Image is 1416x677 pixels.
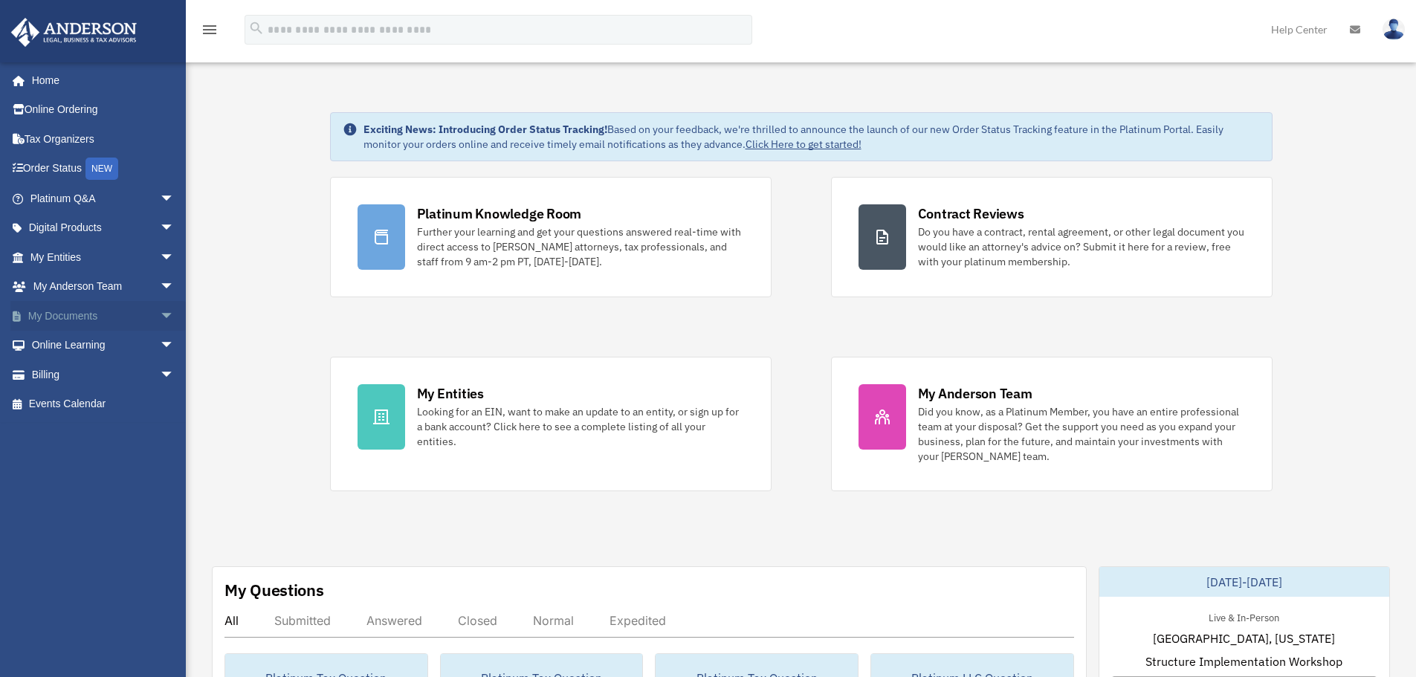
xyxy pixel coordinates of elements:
div: Based on your feedback, we're thrilled to announce the launch of our new Order Status Tracking fe... [363,122,1260,152]
a: Online Ordering [10,95,197,125]
div: Closed [458,613,497,628]
i: search [248,20,265,36]
div: NEW [85,158,118,180]
a: Platinum Knowledge Room Further your learning and get your questions answered real-time with dire... [330,177,772,297]
a: Tax Organizers [10,124,197,154]
strong: Exciting News: Introducing Order Status Tracking! [363,123,607,136]
div: [DATE]-[DATE] [1099,567,1389,597]
a: My Anderson Team Did you know, as a Platinum Member, you have an entire professional team at your... [831,357,1273,491]
span: arrow_drop_down [160,242,190,273]
i: menu [201,21,219,39]
div: Platinum Knowledge Room [417,204,582,223]
div: Normal [533,613,574,628]
div: Looking for an EIN, want to make an update to an entity, or sign up for a bank account? Click her... [417,404,744,449]
span: arrow_drop_down [160,301,190,331]
div: My Entities [417,384,484,403]
a: Platinum Q&Aarrow_drop_down [10,184,197,213]
a: My Documentsarrow_drop_down [10,301,197,331]
span: arrow_drop_down [160,184,190,214]
div: Contract Reviews [918,204,1024,223]
div: Live & In-Person [1197,609,1291,624]
a: Online Learningarrow_drop_down [10,331,197,360]
img: User Pic [1383,19,1405,40]
div: All [224,613,239,628]
a: Digital Productsarrow_drop_down [10,213,197,243]
div: Expedited [610,613,666,628]
a: Order StatusNEW [10,154,197,184]
a: Home [10,65,190,95]
span: arrow_drop_down [160,360,190,390]
div: Do you have a contract, rental agreement, or other legal document you would like an attorney's ad... [918,224,1245,269]
a: Events Calendar [10,389,197,419]
div: Further your learning and get your questions answered real-time with direct access to [PERSON_NAM... [417,224,744,269]
div: My Anderson Team [918,384,1032,403]
span: Structure Implementation Workshop [1145,652,1342,670]
div: Answered [366,613,422,628]
a: Contract Reviews Do you have a contract, rental agreement, or other legal document you would like... [831,177,1273,297]
div: Submitted [274,613,331,628]
div: My Questions [224,579,324,601]
div: Did you know, as a Platinum Member, you have an entire professional team at your disposal? Get th... [918,404,1245,464]
span: arrow_drop_down [160,331,190,361]
a: menu [201,26,219,39]
a: My Entitiesarrow_drop_down [10,242,197,272]
img: Anderson Advisors Platinum Portal [7,18,141,47]
a: My Anderson Teamarrow_drop_down [10,272,197,302]
span: arrow_drop_down [160,272,190,302]
span: [GEOGRAPHIC_DATA], [US_STATE] [1153,629,1335,647]
span: arrow_drop_down [160,213,190,244]
a: My Entities Looking for an EIN, want to make an update to an entity, or sign up for a bank accoun... [330,357,772,491]
a: Billingarrow_drop_down [10,360,197,389]
a: Click Here to get started! [746,137,861,151]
